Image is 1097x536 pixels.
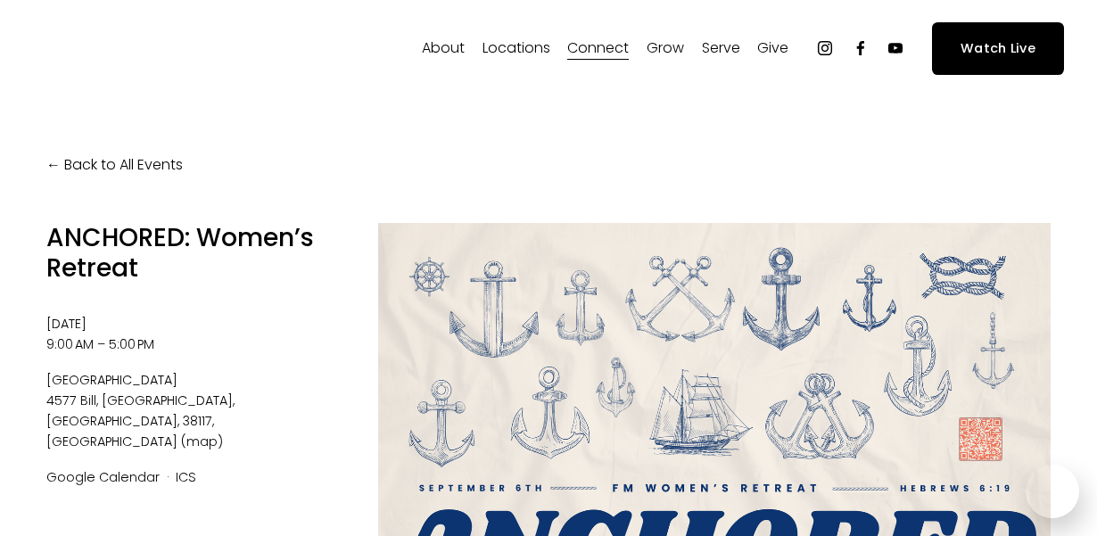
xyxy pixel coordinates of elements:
[567,34,629,62] a: folder dropdown
[46,392,102,409] span: 4577 Bill
[46,223,348,283] h1: ANCHORED: Women’s Retreat
[176,468,196,486] a: ICS
[567,36,629,62] span: Connect
[46,392,235,430] span: [GEOGRAPHIC_DATA], [GEOGRAPHIC_DATA], 38117
[702,34,740,62] a: folder dropdown
[483,34,550,62] a: folder dropdown
[932,22,1064,75] a: Watch Live
[46,468,160,486] a: Google Calendar
[483,36,550,62] span: Locations
[852,39,870,57] a: Facebook
[647,36,684,62] span: Grow
[33,30,282,66] img: Fellowship Memphis
[647,34,684,62] a: folder dropdown
[109,335,154,353] time: 5:00 PM
[757,36,788,62] span: Give
[757,34,788,62] a: folder dropdown
[46,335,94,353] time: 9:00 AM
[181,433,223,450] a: (map)
[422,34,465,62] a: folder dropdown
[46,370,348,391] span: [GEOGRAPHIC_DATA]
[702,36,740,62] span: Serve
[816,39,834,57] a: Instagram
[46,433,177,450] span: [GEOGRAPHIC_DATA]
[46,153,183,178] a: Back to All Events
[422,36,465,62] span: About
[887,39,904,57] a: YouTube
[46,315,87,333] time: [DATE]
